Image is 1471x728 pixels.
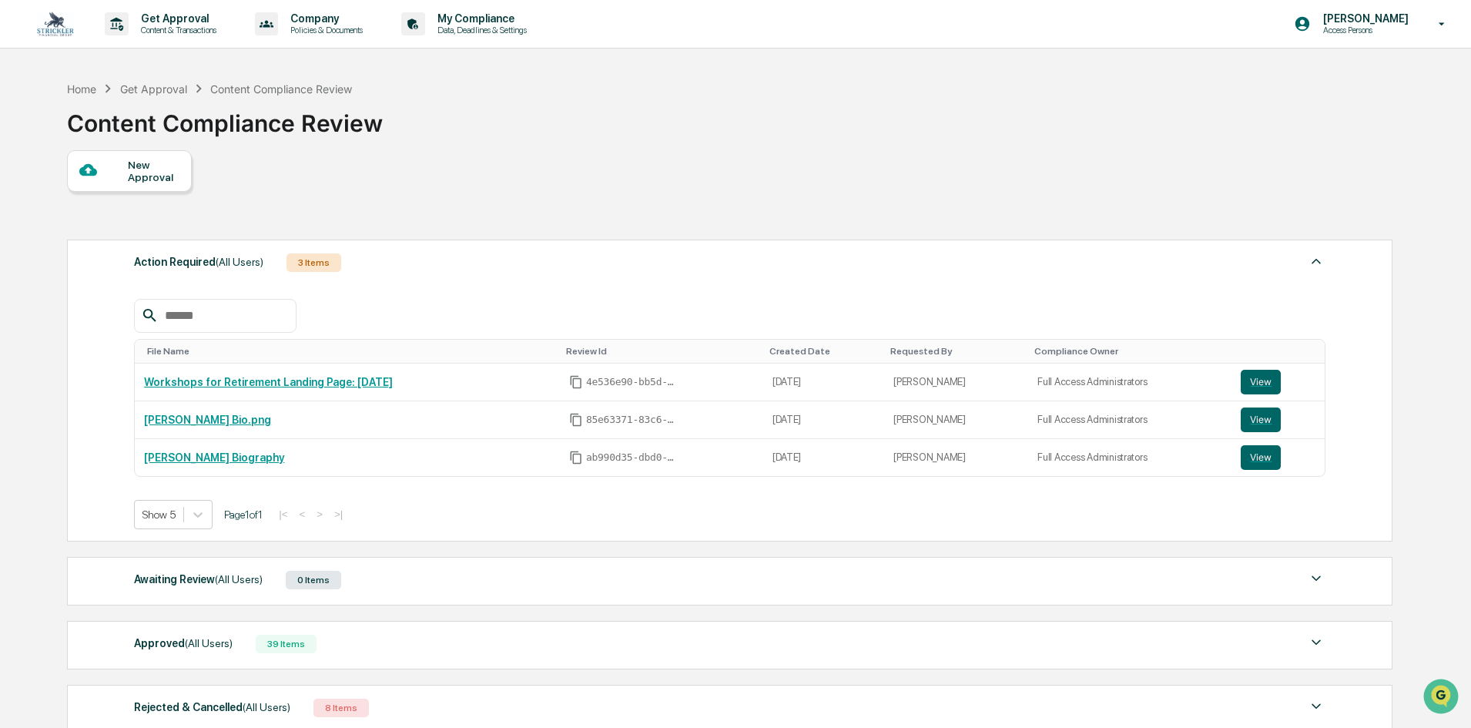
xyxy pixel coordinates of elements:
span: (All Users) [243,701,290,713]
div: Toggle SortBy [1034,346,1225,357]
span: Preclearance [31,194,99,210]
div: Start new chat [52,118,253,133]
p: My Compliance [425,12,534,25]
div: Action Required [134,252,263,272]
p: Access Persons [1311,25,1416,35]
p: [PERSON_NAME] [1311,12,1416,25]
img: 1746055101610-c473b297-6a78-478c-a979-82029cc54cd1 [15,118,43,146]
span: (All Users) [215,573,263,585]
a: Workshops for Retirement Landing Page: [DATE] [144,376,393,388]
span: ab990d35-dbd0-4899-8783-2fa5b8b170ae [586,451,679,464]
a: 🖐️Preclearance [9,188,106,216]
p: Data, Deadlines & Settings [425,25,534,35]
div: Toggle SortBy [147,346,554,357]
img: caret [1307,569,1325,588]
div: 0 Items [286,571,341,589]
span: (All Users) [185,637,233,649]
div: 🖐️ [15,196,28,208]
img: caret [1307,252,1325,270]
td: [PERSON_NAME] [884,364,1028,401]
div: Home [67,82,96,96]
div: Rejected & Cancelled [134,697,290,717]
span: Page 1 of 1 [224,508,263,521]
a: Powered byPylon [109,260,186,273]
span: Attestations [127,194,191,210]
td: [PERSON_NAME] [884,439,1028,476]
button: View [1241,445,1281,470]
button: > [312,508,327,521]
p: Company [278,12,370,25]
img: logo [37,12,74,36]
div: Approved [134,633,233,653]
a: View [1241,408,1315,432]
p: Get Approval [129,12,224,25]
button: View [1241,408,1281,432]
a: [PERSON_NAME] Biography [144,451,284,464]
p: Content & Transactions [129,25,224,35]
a: 🔎Data Lookup [9,217,103,245]
td: [DATE] [763,364,884,401]
div: We're available if you need us! [52,133,195,146]
div: 🔎 [15,225,28,237]
td: Full Access Administrators [1028,439,1231,476]
td: Full Access Administrators [1028,401,1231,439]
button: >| [330,508,347,521]
button: |< [274,508,292,521]
button: < [294,508,310,521]
a: 🗄️Attestations [106,188,197,216]
span: 4e536e90-bb5d-4f80-ac58-ab76883e4e54 [586,376,679,388]
div: Content Compliance Review [210,82,352,96]
div: Content Compliance Review [67,97,383,137]
td: [PERSON_NAME] [884,401,1028,439]
p: Policies & Documents [278,25,370,35]
button: Start new chat [262,122,280,141]
span: Data Lookup [31,223,97,239]
td: [DATE] [763,439,884,476]
div: Toggle SortBy [890,346,1022,357]
span: (All Users) [216,256,263,268]
div: Awaiting Review [134,569,263,589]
a: View [1241,445,1315,470]
div: 🗄️ [112,196,124,208]
iframe: Open customer support [1422,677,1463,719]
p: How can we help? [15,32,280,57]
div: 3 Items [286,253,341,272]
td: Full Access Administrators [1028,364,1231,401]
div: Toggle SortBy [1244,346,1319,357]
div: Toggle SortBy [566,346,757,357]
div: New Approval [128,159,179,183]
img: caret [1307,697,1325,716]
img: caret [1307,633,1325,652]
div: 8 Items [313,699,369,717]
div: Get Approval [120,82,187,96]
button: View [1241,370,1281,394]
span: Pylon [153,261,186,273]
td: [DATE] [763,401,884,439]
span: 85e63371-83c6-493e-b577-d24574219749 [586,414,679,426]
span: Copy Id [569,413,583,427]
div: 39 Items [256,635,317,653]
a: View [1241,370,1315,394]
div: Toggle SortBy [769,346,878,357]
span: Copy Id [569,375,583,389]
a: [PERSON_NAME] Bio.png [144,414,271,426]
span: Copy Id [569,451,583,465]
